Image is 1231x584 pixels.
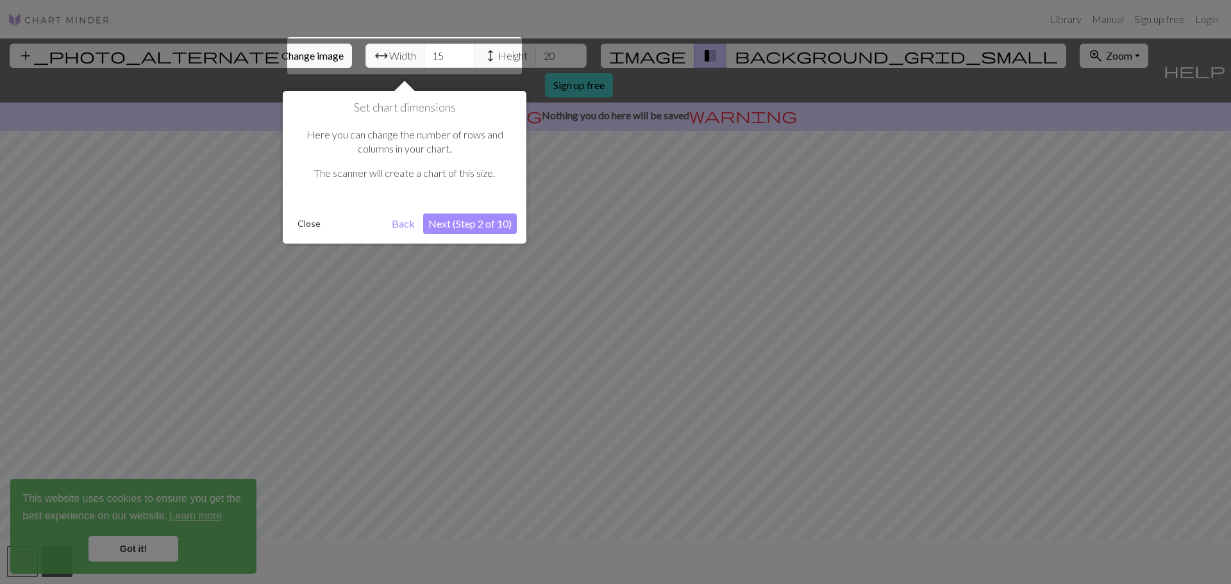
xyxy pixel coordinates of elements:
[283,91,526,244] div: Set chart dimensions
[299,128,510,156] p: Here you can change the number of rows and columns in your chart.
[292,101,517,115] h1: Set chart dimensions
[299,166,510,180] p: The scanner will create a chart of this size.
[423,213,517,234] button: Next (Step 2 of 10)
[387,213,420,234] button: Back
[292,214,326,233] button: Close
